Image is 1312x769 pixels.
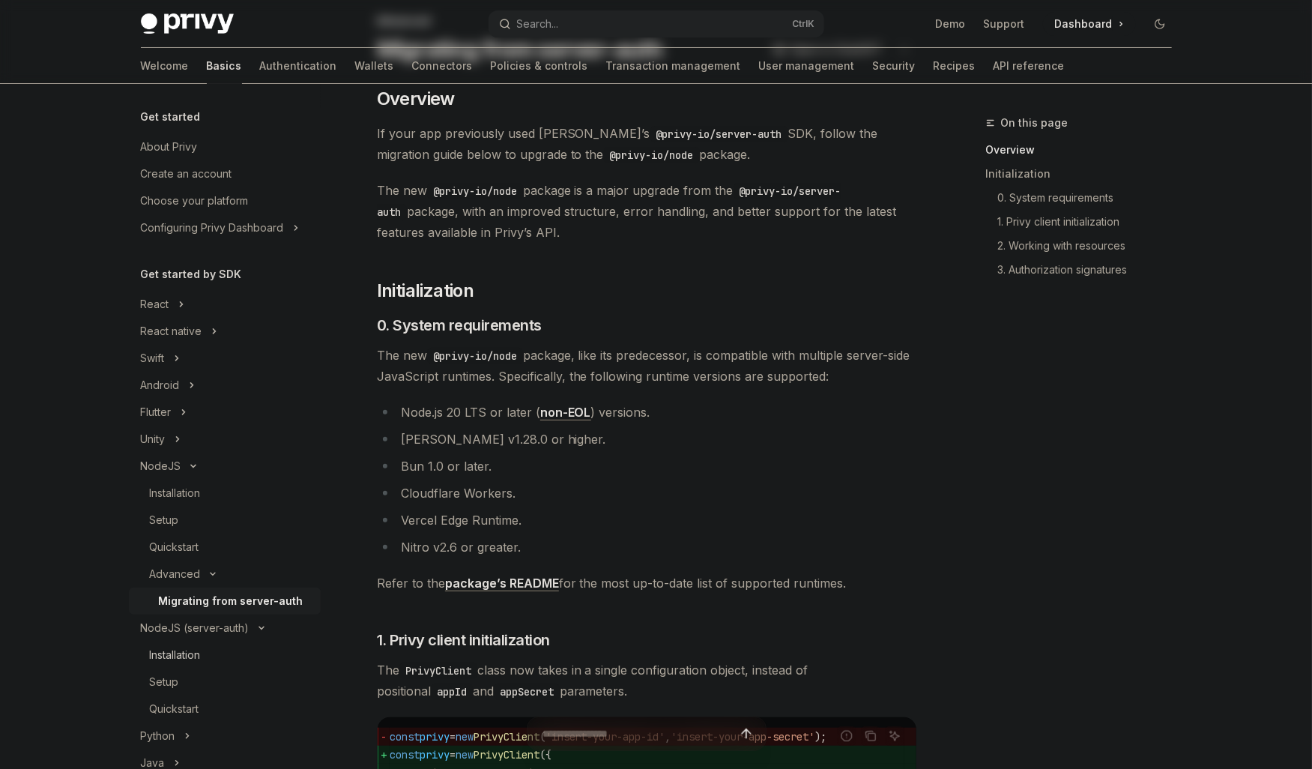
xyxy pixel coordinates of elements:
[606,48,741,84] a: Transaction management
[141,138,198,156] div: About Privy
[427,348,523,364] code: @privy-io/node
[1001,114,1068,132] span: On this page
[377,87,455,111] span: Overview
[141,619,250,637] div: NodeJS (server-auth)
[129,187,321,214] a: Choose your platform
[129,160,321,187] a: Create an account
[377,345,917,387] span: The new package, like its predecessor, is compatible with multiple server-side JavaScript runtime...
[141,457,181,475] div: NodeJS
[540,405,591,420] a: non-EOL
[936,16,966,31] a: Demo
[150,511,179,529] div: Setup
[141,13,234,34] img: dark logo
[150,673,179,691] div: Setup
[150,565,201,583] div: Advanced
[377,630,550,651] span: 1. Privy client initialization
[377,573,917,594] span: Refer to the for the most up-to-date list of supported runtimes.
[150,538,199,556] div: Quickstart
[150,700,199,718] div: Quickstart
[141,430,166,448] div: Unity
[129,318,321,345] button: Toggle React native section
[986,138,1184,162] a: Overview
[377,483,917,504] li: Cloudflare Workers.
[491,48,588,84] a: Policies & controls
[129,372,321,399] button: Toggle Android section
[207,48,242,84] a: Basics
[129,588,321,615] a: Migrating from server-auth
[986,210,1184,234] a: 1. Privy client initialization
[141,376,180,394] div: Android
[377,537,917,558] li: Nitro v2.6 or greater.
[399,663,477,679] code: PrivyClient
[141,192,249,210] div: Choose your platform
[141,295,169,313] div: React
[736,723,757,744] button: Send message
[129,214,321,241] button: Toggle Configuring Privy Dashboard section
[934,48,976,84] a: Recipes
[141,265,242,283] h5: Get started by SDK
[377,123,917,165] span: If your app previously used [PERSON_NAME]’s SDK, follow the migration guide below to upgrade to t...
[129,723,321,750] button: Toggle Python section
[377,402,917,423] li: Node.js 20 LTS or later ( ) versions.
[986,258,1184,282] a: 3. Authorization signatures
[141,349,165,367] div: Swift
[129,133,321,160] a: About Privy
[873,48,916,84] a: Security
[129,480,321,507] a: Installation
[377,180,917,243] span: The new package is a major upgrade from the package, with an improved structure, error handling, ...
[377,315,542,336] span: 0. System requirements
[129,669,321,696] a: Setup
[129,696,321,723] a: Quickstart
[650,126,788,142] code: @privy-io/server-auth
[129,615,321,642] button: Toggle NodeJS (server-auth) section
[141,48,189,84] a: Welcome
[412,48,473,84] a: Connectors
[129,345,321,372] button: Toggle Swift section
[129,534,321,561] a: Quickstart
[445,576,559,591] a: package’s README
[260,48,337,84] a: Authentication
[141,403,172,421] div: Flutter
[986,186,1184,210] a: 0. System requirements
[542,717,736,750] input: Ask a question...
[994,48,1065,84] a: API reference
[377,279,474,303] span: Initialization
[1148,12,1172,36] button: Toggle dark mode
[377,660,917,702] span: The class now takes in a single configuration object, instead of positional and parameters.
[129,399,321,426] button: Toggle Flutter section
[793,18,815,30] span: Ctrl K
[129,453,321,480] button: Toggle NodeJS section
[431,684,473,700] code: appId
[355,48,394,84] a: Wallets
[141,219,284,237] div: Configuring Privy Dashboard
[129,642,321,669] a: Installation
[141,108,201,126] h5: Get started
[150,484,201,502] div: Installation
[986,234,1184,258] a: 2. Working with resources
[141,727,175,745] div: Python
[377,456,917,477] li: Bun 1.0 or later.
[129,426,321,453] button: Toggle Unity section
[377,429,917,450] li: [PERSON_NAME] v1.28.0 or higher.
[129,507,321,534] a: Setup
[759,48,855,84] a: User management
[141,322,202,340] div: React native
[1055,16,1113,31] span: Dashboard
[604,147,700,163] code: @privy-io/node
[129,561,321,588] button: Toggle Advanced section
[984,16,1025,31] a: Support
[159,592,303,610] div: Migrating from server-auth
[141,165,232,183] div: Create an account
[489,10,824,37] button: Open search
[129,291,321,318] button: Toggle React section
[377,510,917,531] li: Vercel Edge Runtime.
[1043,12,1136,36] a: Dashboard
[427,183,523,199] code: @privy-io/node
[150,646,201,664] div: Installation
[517,15,559,33] div: Search...
[494,684,560,700] code: appSecret
[986,162,1184,186] a: Initialization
